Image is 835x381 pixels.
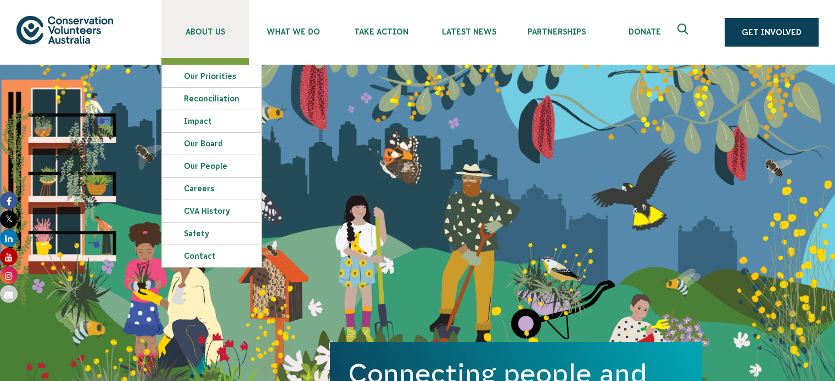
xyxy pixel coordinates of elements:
a: Careers [162,178,261,200]
a: Our Priorities [162,65,261,87]
a: Reconciliation [162,88,261,110]
span: About Us [161,27,249,36]
a: CVA history [162,200,261,222]
span: Take Action [337,27,425,36]
a: Our People [162,155,261,177]
a: Safety [162,223,261,244]
img: logo.svg [16,16,113,44]
a: Get Involved [725,18,819,47]
span: What We Do [249,27,337,36]
span: Donate [601,27,688,36]
span: Latest News [425,27,513,36]
button: Expand search box Close search box [671,19,697,46]
span: Partnerships [513,27,601,36]
span: Expand search box [677,24,691,41]
a: Contact [162,245,261,267]
a: Our Board [162,133,261,155]
a: Impact [162,110,261,132]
